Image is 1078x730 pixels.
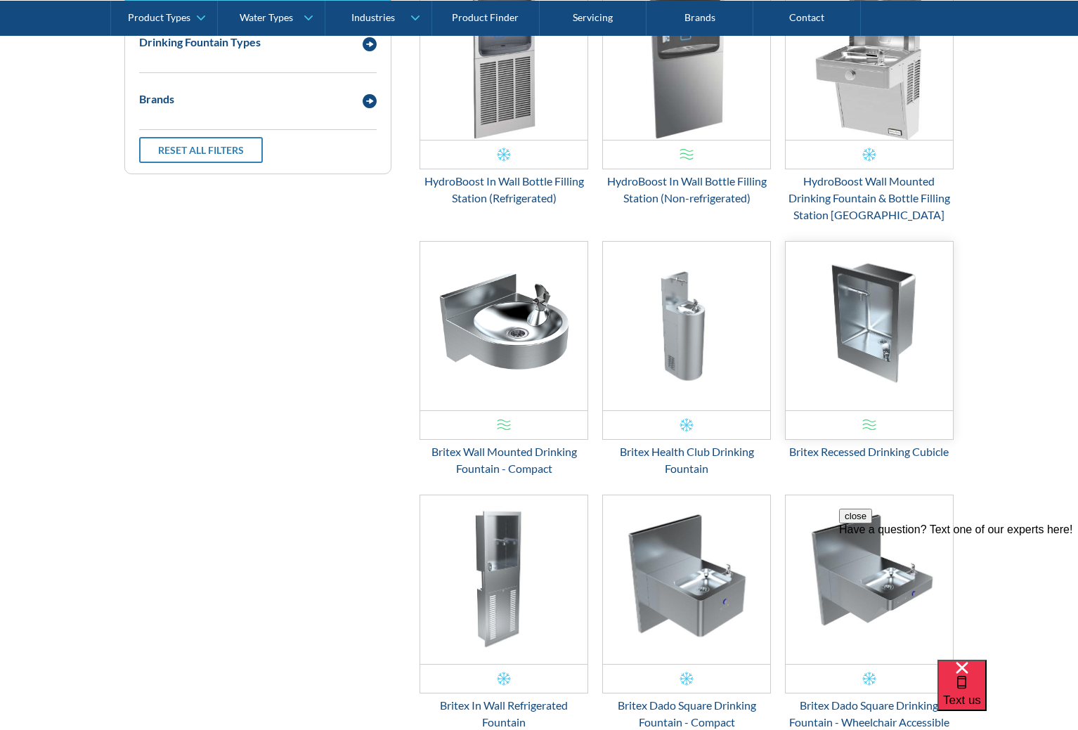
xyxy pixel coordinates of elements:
[420,242,587,410] img: Britex Wall Mounted Drinking Fountain - Compact
[602,173,771,207] div: HydroBoost In Wall Bottle Filling Station (Non-refrigerated)
[351,11,395,23] div: Industries
[420,495,587,664] img: Britex In Wall Refrigerated Fountain
[602,241,771,477] a: Britex Health Club Drinking FountainBritex Health Club Drinking Fountain
[240,11,293,23] div: Water Types
[603,242,770,410] img: Britex Health Club Drinking Fountain
[839,509,1078,677] iframe: podium webchat widget prompt
[937,660,1078,730] iframe: podium webchat widget bubble
[420,173,588,207] div: HydroBoost In Wall Bottle Filling Station (Refrigerated)
[139,91,174,107] div: Brands
[786,495,953,664] img: Britex Dado Square Drinking Fountain - Wheelchair Accessible
[785,241,954,460] a: Britex Recessed Drinking CubicleBritex Recessed Drinking Cubicle
[786,242,953,410] img: Britex Recessed Drinking Cubicle
[602,443,771,477] div: Britex Health Club Drinking Fountain
[785,173,954,223] div: HydroBoost Wall Mounted Drinking Fountain & Bottle Filling Station [GEOGRAPHIC_DATA]
[139,137,263,163] a: Reset all filters
[785,443,954,460] div: Britex Recessed Drinking Cubicle
[420,241,588,477] a: Britex Wall Mounted Drinking Fountain - Compact Britex Wall Mounted Drinking Fountain - Compact
[128,11,190,23] div: Product Types
[139,34,261,51] div: Drinking Fountain Types
[420,443,588,477] div: Britex Wall Mounted Drinking Fountain - Compact
[603,495,770,664] img: Britex Dado Square Drinking Fountain - Compact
